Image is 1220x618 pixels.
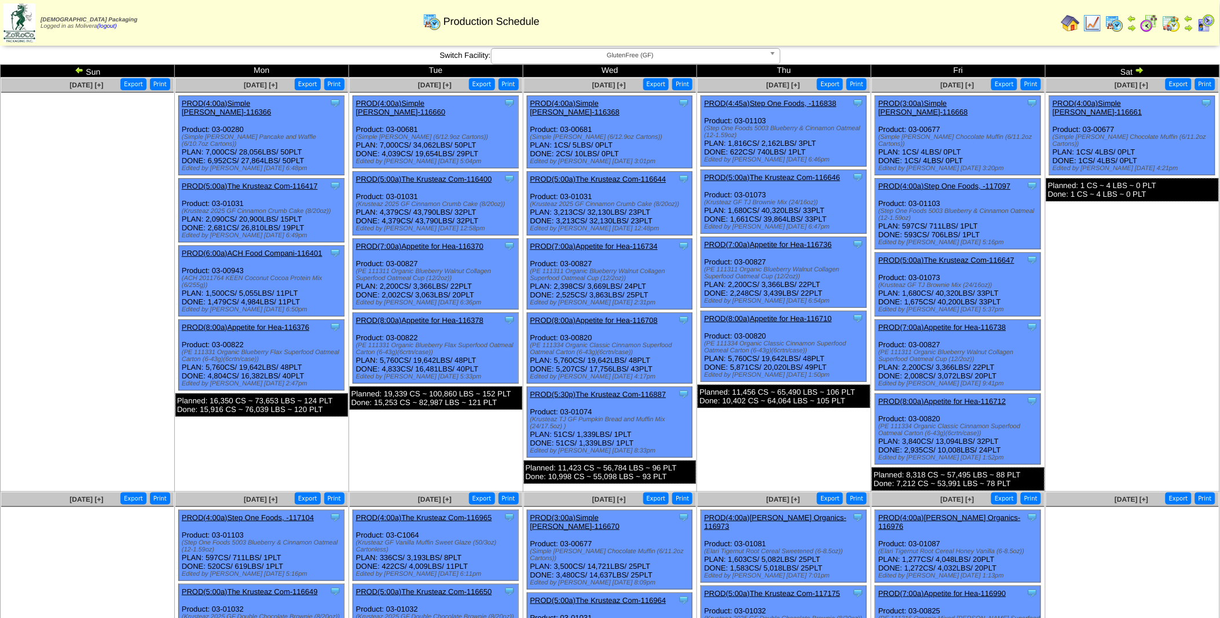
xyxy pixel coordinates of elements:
[941,81,974,89] a: [DATE] [+]
[530,548,693,562] div: (Simple [PERSON_NAME] Chocolate Muffin (6/11.2oz Cartons))
[878,208,1041,222] div: (Step One Foods 5003 Blueberry & Cinnamon Oatmeal (12-1.59oz)
[178,246,344,317] div: Product: 03-00943 PLAN: 1,500CS / 5,055LBS / 11PLT DONE: 1,479CS / 4,984LBS / 11PLT
[182,249,323,257] a: PROD(6:00a)ACH Food Compani-116401
[878,256,1014,264] a: PROD(5:00a)The Krusteaz Com-116647
[182,182,318,190] a: PROD(5:00a)The Krusteaz Com-116417
[527,96,693,168] div: Product: 03-00681 PLAN: 1CS / 5LBS / 0PLT DONE: 2CS / 10LBS / 0PLT
[1046,178,1219,201] div: Planned: 1 CS ~ 4 LBS ~ 0 PLT Done: 1 CS ~ 4 LBS ~ 0 PLT
[672,492,693,505] button: Print
[701,96,867,167] div: Product: 03-01103 PLAN: 1,816CS / 2,162LBS / 3PLT DONE: 622CS / 740LBS / 1PLT
[1027,587,1038,599] img: Tooltip
[1184,23,1193,32] img: arrowright.gif
[1061,14,1080,32] img: home.gif
[329,586,341,597] img: Tooltip
[182,539,344,553] div: (Step One Foods 5003 Blueberry & Cinnamon Oatmeal (12-1.59oz)
[847,78,867,90] button: Print
[1115,495,1148,503] a: [DATE] [+]
[182,165,344,172] div: Edited by [PERSON_NAME] [DATE] 6:48pm
[182,134,344,148] div: (Simple [PERSON_NAME] Pancake and Waffle (6/10.7oz Cartons))
[878,239,1041,246] div: Edited by [PERSON_NAME] [DATE] 5:16pm
[817,492,843,505] button: Export
[178,179,344,242] div: Product: 03-01031 PLAN: 2,090CS / 20,900LBS / 15PLT DONE: 2,681CS / 26,810LBS / 19PLT
[852,238,864,250] img: Tooltip
[504,173,515,185] img: Tooltip
[530,99,620,116] a: PROD(4:00a)Simple [PERSON_NAME]-116368
[356,587,492,596] a: PROD(5:00a)The Krusteaz Com-116650
[182,513,314,522] a: PROD(4:00a)Step One Foods, -117104
[704,240,831,249] a: PROD(7:00a)Appetite for Hea-116736
[941,495,974,503] a: [DATE] [+]
[97,23,117,30] a: (logout)
[701,237,867,308] div: Product: 03-00827 PLAN: 2,200CS / 3,366LBS / 22PLT DONE: 2,248CS / 3,439LBS / 22PLT
[530,596,666,605] a: PROD(5:00a)The Krusteaz Com-116964
[878,380,1041,387] div: Edited by [PERSON_NAME] [DATE] 9:41pm
[704,589,840,598] a: PROD(5:00a)The Krusteaz Com-117175
[852,312,864,324] img: Tooltip
[1021,492,1041,505] button: Print
[704,266,866,280] div: (PE 111311 Organic Blueberry Walnut Collagen Superfood Oatmeal Cup (12/2oz))
[1197,14,1215,32] img: calendarcustomer.gif
[704,173,840,182] a: PROD(5:00a)The Krusteaz Com-116646
[353,239,518,310] div: Product: 03-00827 PLAN: 2,200CS / 3,366LBS / 22PLT DONE: 2,002CS / 3,063LBS / 20PLT
[991,78,1017,90] button: Export
[504,586,515,597] img: Tooltip
[295,492,321,505] button: Export
[356,571,518,577] div: Edited by [PERSON_NAME] [DATE] 6:11pm
[178,320,344,391] div: Product: 03-00822 PLAN: 5,760CS / 19,642LBS / 48PLT DONE: 4,804CS / 16,382LBS / 40PLT
[1195,78,1215,90] button: Print
[704,572,866,579] div: Edited by [PERSON_NAME] [DATE] 7:01pm
[527,313,693,384] div: Product: 03-00820 PLAN: 5,760CS / 19,642LBS / 48PLT DONE: 5,207CS / 17,756LBS / 43PLT
[1115,81,1148,89] a: [DATE] [+]
[592,81,626,89] span: [DATE] [+]
[349,65,523,78] td: Tue
[1195,492,1215,505] button: Print
[878,282,1041,289] div: (Krusteaz GF TJ Brownie Mix (24/16oz))
[530,316,658,325] a: PROD(8:00a)Appetite for Hea-116708
[1027,254,1038,266] img: Tooltip
[878,548,1041,555] div: (Elari Tigernut Root Cereal Honey Vanilla (6-8.5oz))
[353,172,518,236] div: Product: 03-01031 PLAN: 4,379CS / 43,790LBS / 32PLT DONE: 4,379CS / 43,790LBS / 32PLT
[499,492,519,505] button: Print
[329,321,341,333] img: Tooltip
[643,492,669,505] button: Export
[530,175,666,183] a: PROD(5:00a)The Krusteaz Com-116644
[1053,134,1215,148] div: (Simple [PERSON_NAME] Chocolate Muffin (6/11.2oz Cartons))
[1127,23,1137,32] img: arrowright.gif
[878,513,1021,531] a: PROD(4:00a)[PERSON_NAME] Organics-116976
[592,495,626,503] span: [DATE] [+]
[469,78,495,90] button: Export
[701,170,867,234] div: Product: 03-01073 PLAN: 1,680CS / 40,320LBS / 33PLT DONE: 1,661CS / 39,864LBS / 33PLT
[852,587,864,599] img: Tooltip
[244,81,277,89] span: [DATE] [+]
[678,240,690,252] img: Tooltip
[704,297,866,304] div: Edited by [PERSON_NAME] [DATE] 6:54pm
[530,299,693,306] div: Edited by [PERSON_NAME] [DATE] 2:31pm
[530,158,693,165] div: Edited by [PERSON_NAME] [DATE] 3:01pm
[244,495,277,503] span: [DATE] [+]
[150,492,170,505] button: Print
[356,99,446,116] a: PROD(4:00a)Simple [PERSON_NAME]-116660
[767,81,800,89] a: [DATE] [+]
[356,513,492,522] a: PROD(4:00a)The Krusteaz Com-116965
[875,394,1041,465] div: Product: 03-00820 PLAN: 3,840CS / 13,094LBS / 32PLT DONE: 2,935CS / 10,008LBS / 24PLT
[1046,65,1220,78] td: Sat
[678,594,690,606] img: Tooltip
[3,3,35,42] img: zoroco-logo-small.webp
[991,492,1017,505] button: Export
[356,158,518,165] div: Edited by [PERSON_NAME] [DATE] 5:04pm
[527,239,693,310] div: Product: 03-00827 PLAN: 2,398CS / 3,669LBS / 24PLT DONE: 2,525CS / 3,863LBS / 25PLT
[872,468,1045,491] div: Planned: 8,318 CS ~ 57,495 LBS ~ 88 PLT Done: 7,212 CS ~ 53,991 LBS ~ 78 PLT
[1027,321,1038,333] img: Tooltip
[530,513,620,531] a: PROD(3:00a)Simple [PERSON_NAME]-116670
[875,179,1041,249] div: Product: 03-01103 PLAN: 597CS / 711LBS / 1PLT DONE: 593CS / 706LBS / 1PLT
[852,171,864,183] img: Tooltip
[1166,78,1192,90] button: Export
[678,173,690,185] img: Tooltip
[353,96,518,168] div: Product: 03-00681 PLAN: 7,000CS / 34,062LBS / 50PLT DONE: 4,039CS / 19,654LBS / 29PLT
[182,323,309,332] a: PROD(8:00a)Appetite for Hea-116376
[878,134,1041,148] div: (Simple [PERSON_NAME] Chocolate Muffin (6/11.2oz Cartons))
[499,78,519,90] button: Print
[295,78,321,90] button: Export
